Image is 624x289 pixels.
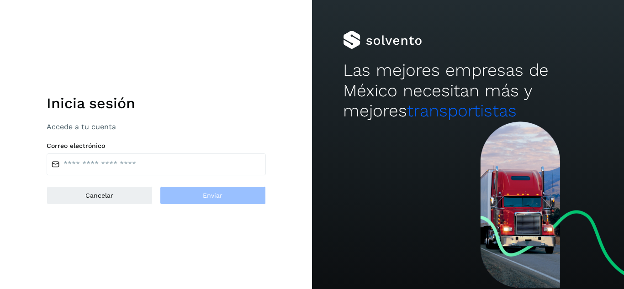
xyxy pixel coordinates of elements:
[47,122,266,131] p: Accede a tu cuenta
[160,186,266,205] button: Enviar
[47,186,153,205] button: Cancelar
[85,192,113,199] span: Cancelar
[203,192,222,199] span: Enviar
[343,60,592,121] h2: Las mejores empresas de México necesitan más y mejores
[407,101,517,121] span: transportistas
[47,142,266,150] label: Correo electrónico
[47,95,266,112] h1: Inicia sesión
